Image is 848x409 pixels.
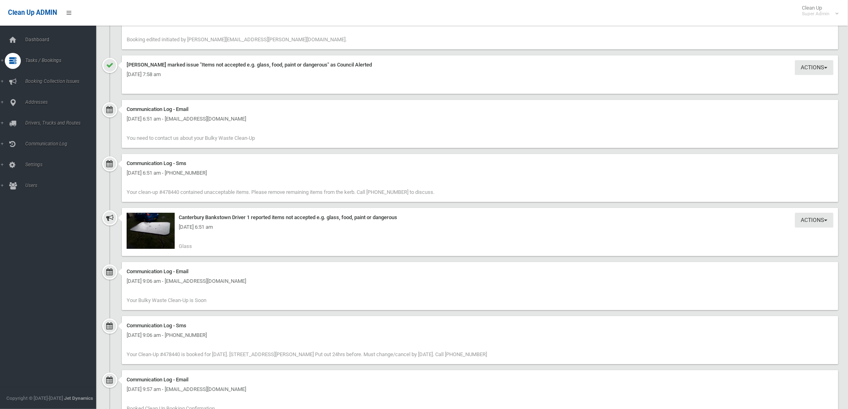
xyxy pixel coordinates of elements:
[23,183,103,188] span: Users
[127,385,834,394] div: [DATE] 9:57 am - [EMAIL_ADDRESS][DOMAIN_NAME]
[802,11,830,17] small: Super Admin
[23,99,103,105] span: Addresses
[127,375,834,385] div: Communication Log - Email
[127,213,834,222] div: Canterbury Bankstown Driver 1 reported items not accepted e.g. glass, food, paint or dangerous
[127,36,347,42] span: Booking edited initiated by [PERSON_NAME][EMAIL_ADDRESS][PERSON_NAME][DOMAIN_NAME].
[127,321,834,330] div: Communication Log - Sms
[798,5,838,17] span: Clean Up
[127,276,834,286] div: [DATE] 9:06 am - [EMAIL_ADDRESS][DOMAIN_NAME]
[6,395,63,401] span: Copyright © [DATE]-[DATE]
[23,120,103,126] span: Drivers, Trucks and Routes
[127,105,834,114] div: Communication Log - Email
[127,135,255,141] span: You need to contact us about your Bulky Waste Clean-Up
[127,159,834,168] div: Communication Log - Sms
[23,58,103,63] span: Tasks / Bookings
[23,37,103,42] span: Dashboard
[795,213,834,228] button: Actions
[23,79,103,84] span: Booking Collection Issues
[23,141,103,147] span: Communication Log
[179,243,192,249] span: Glass
[23,162,103,167] span: Settings
[127,168,834,178] div: [DATE] 6:51 am - [PHONE_NUMBER]
[127,297,206,303] span: Your Bulky Waste Clean-Up is Soon
[127,330,834,340] div: [DATE] 9:06 am - [PHONE_NUMBER]
[127,70,834,79] div: [DATE] 7:58 am
[127,351,487,357] span: Your Clean-Up #478440 is booked for [DATE]. [STREET_ADDRESS][PERSON_NAME] Put out 24hrs before. M...
[127,189,434,195] span: Your clean-up #478440 contained unacceptable items. Please remove remaining items from the kerb. ...
[795,60,834,75] button: Actions
[127,114,834,124] div: [DATE] 6:51 am - [EMAIL_ADDRESS][DOMAIN_NAME]
[127,213,175,249] img: 2025-08-1906.50.248229496842613674009.jpg
[8,9,57,16] span: Clean Up ADMIN
[127,222,834,232] div: [DATE] 6:51 am
[127,60,834,70] div: [PERSON_NAME] marked issue "Items not accepted e.g. glass, food, paint or dangerous" as Council A...
[127,267,834,276] div: Communication Log - Email
[64,395,93,401] strong: Jet Dynamics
